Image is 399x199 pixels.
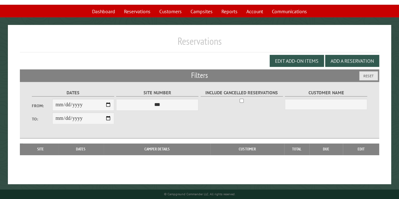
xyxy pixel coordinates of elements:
a: Reservations [120,5,154,17]
small: © Campground Commander LLC. All rights reserved. [164,192,235,196]
label: Customer Name [285,89,367,97]
th: Due [309,143,343,155]
h1: Reservations [20,35,379,52]
th: Camper Details [104,143,210,155]
th: Total [284,143,309,155]
label: Site Number [116,89,198,97]
a: Communications [268,5,311,17]
button: Reset [359,71,378,80]
a: Dashboard [88,5,119,17]
th: Site [23,143,58,155]
label: Include Cancelled Reservations [201,89,283,97]
button: Edit Add-on Items [270,55,324,67]
th: Edit [343,143,379,155]
th: Dates [58,143,104,155]
label: Dates [32,89,114,97]
a: Account [243,5,267,17]
a: Campsites [187,5,216,17]
label: From: [32,103,52,109]
a: Customers [155,5,185,17]
label: To: [32,116,52,122]
h2: Filters [20,69,379,81]
th: Customer [210,143,284,155]
a: Reports [218,5,241,17]
button: Add a Reservation [325,55,379,67]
